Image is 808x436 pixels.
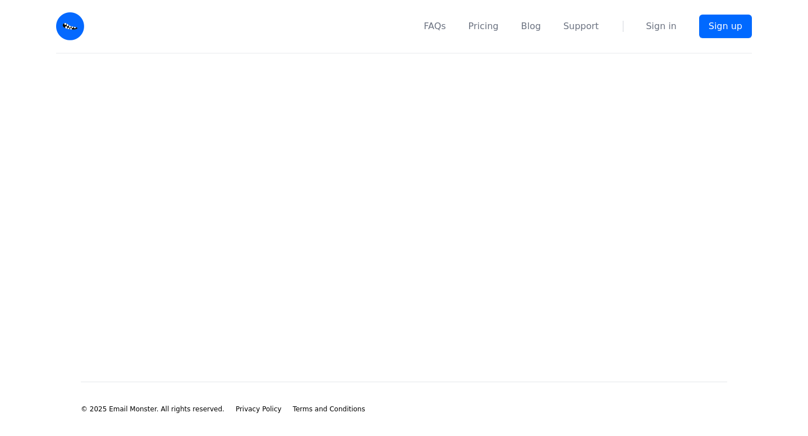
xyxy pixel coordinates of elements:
a: FAQs [424,20,446,33]
a: Support [563,20,599,33]
span: Terms and Conditions [293,405,365,413]
a: Privacy Policy [236,405,282,414]
a: Blog [521,20,541,33]
a: Sign in [646,20,677,33]
a: Sign up [699,15,752,38]
img: Email Monster [56,12,84,40]
li: © 2025 Email Monster. All rights reserved. [81,405,224,414]
span: Privacy Policy [236,405,282,413]
a: Pricing [469,20,499,33]
a: Terms and Conditions [293,405,365,414]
